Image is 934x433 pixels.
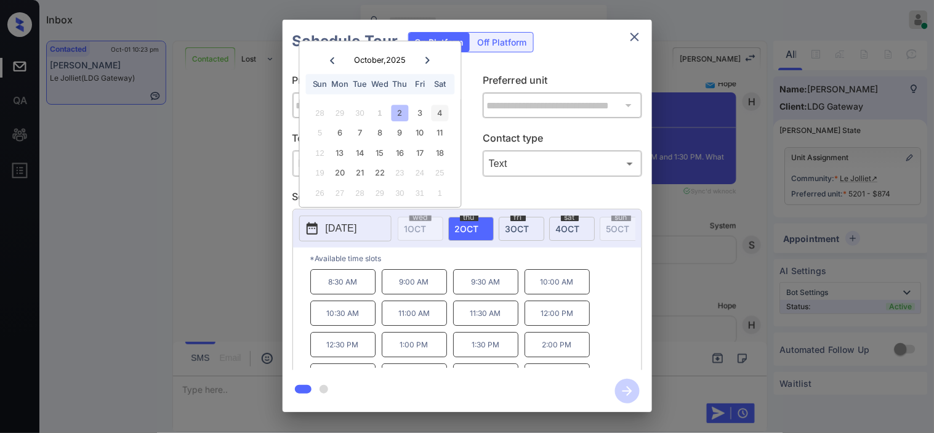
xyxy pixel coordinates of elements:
[392,76,408,92] div: Thu
[312,145,328,161] div: Not available Sunday, October 12th, 2025
[292,131,452,150] p: Tour type
[332,125,348,142] div: Choose Monday, October 6th, 2025
[472,33,533,52] div: Off Platform
[392,145,408,161] div: Choose Thursday, October 16th, 2025
[453,269,518,294] p: 9:30 AM
[460,214,478,221] span: thu
[453,301,518,326] p: 11:30 AM
[382,332,447,357] p: 1:00 PM
[292,189,642,209] p: Select slot
[525,363,590,389] p: 4:00 PM
[332,185,348,201] div: Not available Monday, October 27th, 2025
[549,217,595,241] div: date-select
[312,185,328,201] div: Not available Sunday, October 26th, 2025
[310,301,376,326] p: 10:30 AM
[499,217,544,241] div: date-select
[608,375,647,407] button: btn-next
[525,332,590,357] p: 2:00 PM
[392,125,408,142] div: Choose Thursday, October 9th, 2025
[312,76,328,92] div: Sun
[432,76,448,92] div: Sat
[432,165,448,182] div: Not available Saturday, October 25th, 2025
[352,145,368,161] div: Choose Tuesday, October 14th, 2025
[312,165,328,182] div: Not available Sunday, October 19th, 2025
[486,153,639,174] div: Text
[510,214,526,221] span: fri
[382,301,447,326] p: 11:00 AM
[372,125,388,142] div: Choose Wednesday, October 8th, 2025
[352,105,368,121] div: Not available Tuesday, September 30th, 2025
[326,221,357,236] p: [DATE]
[312,125,328,142] div: Not available Sunday, October 5th, 2025
[310,332,376,357] p: 12:30 PM
[283,20,408,63] h2: Schedule Tour
[432,145,448,161] div: Choose Saturday, October 18th, 2025
[453,332,518,357] p: 1:30 PM
[382,363,447,389] p: 3:00 PM
[372,76,388,92] div: Wed
[310,248,642,269] p: *Available time slots
[561,214,579,221] span: sat
[483,73,642,92] p: Preferred unit
[352,125,368,142] div: Choose Tuesday, October 7th, 2025
[372,145,388,161] div: Choose Wednesday, October 15th, 2025
[310,363,376,389] p: 2:30 PM
[409,33,470,52] div: On Platform
[332,76,348,92] div: Mon
[299,216,392,241] button: [DATE]
[432,105,448,121] div: Choose Saturday, October 4th, 2025
[310,269,376,294] p: 8:30 AM
[556,224,580,234] span: 4 OCT
[412,185,429,201] div: Not available Friday, October 31st, 2025
[622,25,647,49] button: close
[392,185,408,201] div: Not available Thursday, October 30th, 2025
[412,125,429,142] div: Choose Friday, October 10th, 2025
[483,131,642,150] p: Contact type
[392,105,408,121] div: Choose Thursday, October 2nd, 2025
[412,76,429,92] div: Fri
[352,76,368,92] div: Tue
[412,105,429,121] div: Choose Friday, October 3rd, 2025
[382,269,447,294] p: 9:00 AM
[332,165,348,182] div: Choose Monday, October 20th, 2025
[525,269,590,294] p: 10:00 AM
[412,165,429,182] div: Not available Friday, October 24th, 2025
[525,301,590,326] p: 12:00 PM
[332,105,348,121] div: Not available Monday, September 29th, 2025
[372,185,388,201] div: Not available Wednesday, October 29th, 2025
[372,105,388,121] div: Not available Wednesday, October 1st, 2025
[372,165,388,182] div: Choose Wednesday, October 22nd, 2025
[332,145,348,161] div: Choose Monday, October 13th, 2025
[352,165,368,182] div: Choose Tuesday, October 21st, 2025
[312,105,328,121] div: Not available Sunday, September 28th, 2025
[448,217,494,241] div: date-select
[432,185,448,201] div: Not available Saturday, November 1st, 2025
[292,73,452,92] p: Preferred community
[505,224,529,234] span: 3 OCT
[412,145,429,161] div: Choose Friday, October 17th, 2025
[453,363,518,389] p: 3:30 PM
[352,185,368,201] div: Not available Tuesday, October 28th, 2025
[392,165,408,182] div: Not available Thursday, October 23rd, 2025
[455,224,479,234] span: 2 OCT
[354,55,406,65] div: October , 2025
[304,103,457,203] div: month 2025-10
[296,153,449,174] div: In Person
[432,125,448,142] div: Choose Saturday, October 11th, 2025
